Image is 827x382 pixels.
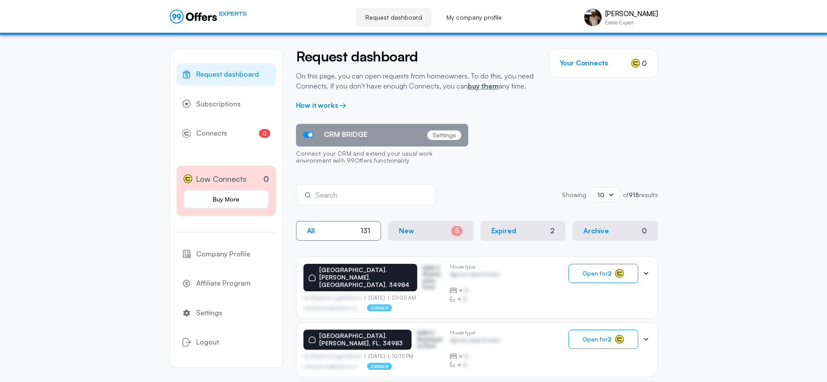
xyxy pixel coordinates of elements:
span: Subscriptions [196,99,241,110]
span: B [464,352,468,361]
p: asdfasdfasasfd@asdfasd.asf [303,364,357,369]
span: Request dashboard [196,69,259,80]
strong: 2 [608,335,612,343]
p: of results [623,192,658,198]
p: Agrwsv qwervf oiuns [450,271,500,280]
p: 10:15 PM [388,353,413,359]
button: All131 [296,221,381,241]
span: Low Connects [196,173,247,185]
p: Estate Expert [605,20,658,25]
span: 0 [259,129,270,138]
a: My company profile [437,8,511,27]
div: 0 [642,227,647,235]
strong: 2 [608,269,612,277]
p: Connect your CRM and extend your usual work environment with 99Offers functionality [296,147,468,169]
a: Request dashboard [356,8,432,27]
p: Agrwsv qwervf oiuns [450,337,500,345]
a: Settings [177,302,276,324]
a: Request dashboard [177,63,276,86]
a: EXPERTS [170,10,247,24]
p: ASDF S Sfasfdasfdas Dasd [417,330,443,349]
p: by Afgdsrwe Ljgjkdfsbvas [303,353,365,359]
a: How it works → [296,101,347,109]
div: × [450,295,500,304]
strong: 915 [629,191,639,198]
span: Connects [196,128,227,139]
button: Open for2 [568,330,638,349]
a: Subscriptions [177,93,276,116]
span: B [463,361,467,369]
div: 5 [451,226,463,236]
span: Open for [582,336,612,343]
p: Settings [427,130,461,140]
button: Open for2 [568,264,638,283]
p: [GEOGRAPHIC_DATA]. [PERSON_NAME], [GEOGRAPHIC_DATA], 34984 [319,266,412,288]
button: New5 [388,221,473,241]
div: × [450,286,500,295]
div: 131 [361,227,370,235]
span: B [464,286,468,295]
p: [PERSON_NAME] [605,10,658,18]
div: × [450,361,500,369]
a: Company Profile [177,243,276,266]
a: Buy More [184,190,269,209]
p: Expired [491,227,516,235]
p: Showing [562,192,586,198]
p: House type [450,264,500,270]
h2: Request dashboard [296,49,536,64]
a: buy them [468,82,499,90]
p: 0 [263,173,269,185]
p: On this page, you can open requests from homeowners. To do this, you need Connects. If you don't ... [296,71,536,91]
p: asdfasdfasasfd@asdfasd.asf [303,305,357,310]
p: Archive [583,227,609,235]
p: by Afgdsrwe Ljgjkdfsbvas [303,295,365,301]
button: Archive0 [572,221,658,241]
span: Settings [196,307,222,319]
span: Logout [196,337,219,348]
span: Company Profile [196,249,250,260]
p: [DATE] [365,295,388,301]
span: EXPERTS [219,10,247,18]
div: × [450,352,500,361]
span: CRM BRIDGE [324,130,368,139]
span: 0 [642,58,647,68]
p: House type [450,330,500,336]
span: Affiliate Program [196,278,251,289]
p: All [307,227,315,235]
p: [GEOGRAPHIC_DATA]. [PERSON_NAME], FL, 34983 [319,332,406,347]
a: Affiliate Program [177,272,276,295]
h3: Your Connects [560,59,608,67]
p: owner [367,304,392,311]
span: 10 [597,191,604,198]
button: Expired2 [480,221,566,241]
p: New [399,227,414,235]
p: ASDF S Sfasfdasfdas Dasd [422,265,442,290]
span: Open for [582,270,612,277]
p: 01:05 AM [388,295,416,301]
img: scott markowitz [584,9,602,26]
p: [DATE] [365,353,388,359]
span: B [463,295,467,304]
div: 2 [550,227,555,235]
p: owner [367,363,392,370]
a: Connects0 [177,122,276,145]
button: Logout [177,331,276,354]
